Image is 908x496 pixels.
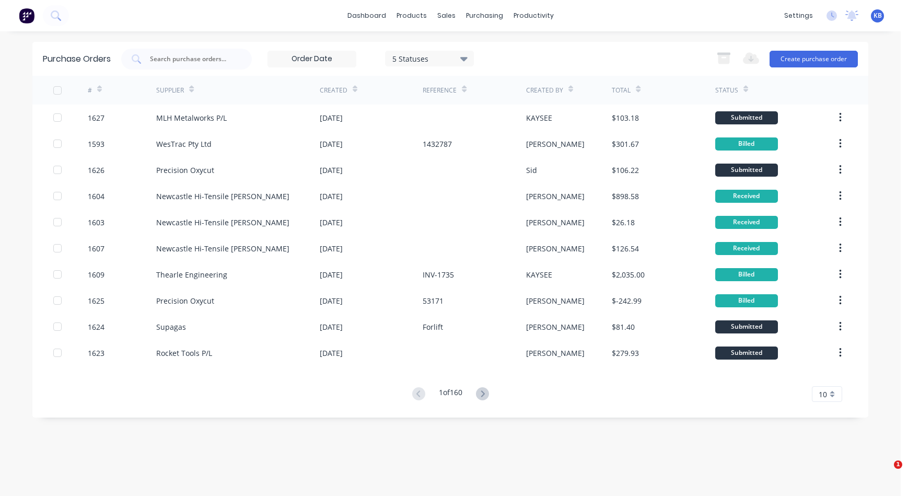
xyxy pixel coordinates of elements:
div: [DATE] [320,243,343,254]
div: [DATE] [320,269,343,280]
div: [DATE] [320,191,343,202]
iframe: Intercom live chat [872,460,898,486]
span: KB [874,11,882,20]
div: 5 Statuses [392,53,467,64]
div: $301.67 [612,139,639,149]
div: 1 of 160 [439,387,462,402]
div: $126.54 [612,243,639,254]
div: 1604 [88,191,104,202]
div: Billed [715,268,778,281]
div: Status [715,86,738,95]
div: 1607 [88,243,104,254]
div: $26.18 [612,217,635,228]
div: Newcastle Hi-Tensile [PERSON_NAME] [156,243,289,254]
div: 1623 [88,348,104,359]
div: [DATE] [320,321,343,332]
div: purchasing [461,8,508,24]
div: [PERSON_NAME] [526,191,585,202]
div: 1626 [88,165,104,176]
div: Submitted [715,164,778,177]
div: Billed [715,137,778,151]
img: Factory [19,8,34,24]
div: 1432787 [423,139,452,149]
div: [PERSON_NAME] [526,243,585,254]
div: Forlift [423,321,443,332]
div: 1625 [88,295,104,306]
div: productivity [508,8,559,24]
div: 1627 [88,112,104,123]
div: $-242.99 [612,295,642,306]
div: sales [432,8,461,24]
span: 1 [894,460,902,469]
div: [PERSON_NAME] [526,139,585,149]
div: settings [779,8,818,24]
div: products [391,8,432,24]
div: KAYSEE [526,269,552,280]
div: Precision Oxycut [156,295,214,306]
div: Received [715,242,778,255]
span: 10 [819,389,827,400]
div: [DATE] [320,112,343,123]
input: Order Date [268,51,356,67]
div: 1609 [88,269,104,280]
div: Created [320,86,347,95]
div: $81.40 [612,321,635,332]
div: [DATE] [320,295,343,306]
div: INV-1735 [423,269,454,280]
div: Rocket Tools P/L [156,348,212,359]
div: [PERSON_NAME] [526,321,585,332]
div: [DATE] [320,139,343,149]
div: [DATE] [320,165,343,176]
button: Create purchase order [770,51,858,67]
div: [DATE] [320,348,343,359]
div: 1593 [88,139,104,149]
div: Received [715,216,778,229]
input: Search purchase orders... [149,54,236,64]
div: Reference [423,86,457,95]
div: Received [715,190,778,203]
div: Created By [526,86,563,95]
div: Submitted [715,347,778,360]
div: $2,035.00 [612,269,645,280]
div: [DATE] [320,217,343,228]
div: Submitted [715,111,778,124]
div: Precision Oxycut [156,165,214,176]
div: 1603 [88,217,104,228]
div: 1624 [88,321,104,332]
div: Newcastle Hi-Tensile [PERSON_NAME] [156,217,289,228]
div: Sid [526,165,537,176]
div: [PERSON_NAME] [526,217,585,228]
div: MLH Metalworks P/L [156,112,227,123]
div: Purchase Orders [43,53,111,65]
div: [PERSON_NAME] [526,348,585,359]
div: Newcastle Hi-Tensile [PERSON_NAME] [156,191,289,202]
div: WesTrac Pty Ltd [156,139,212,149]
div: Supplier [156,86,184,95]
div: [PERSON_NAME] [526,295,585,306]
div: Submitted [715,320,778,333]
div: Thearle Engineering [156,269,227,280]
div: # [88,86,92,95]
div: $898.58 [612,191,639,202]
div: 53171 [423,295,444,306]
div: $106.22 [612,165,639,176]
div: Total [612,86,631,95]
div: KAYSEE [526,112,552,123]
div: Supagas [156,321,186,332]
div: Billed [715,294,778,307]
div: $103.18 [612,112,639,123]
div: $279.93 [612,348,639,359]
a: dashboard [342,8,391,24]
